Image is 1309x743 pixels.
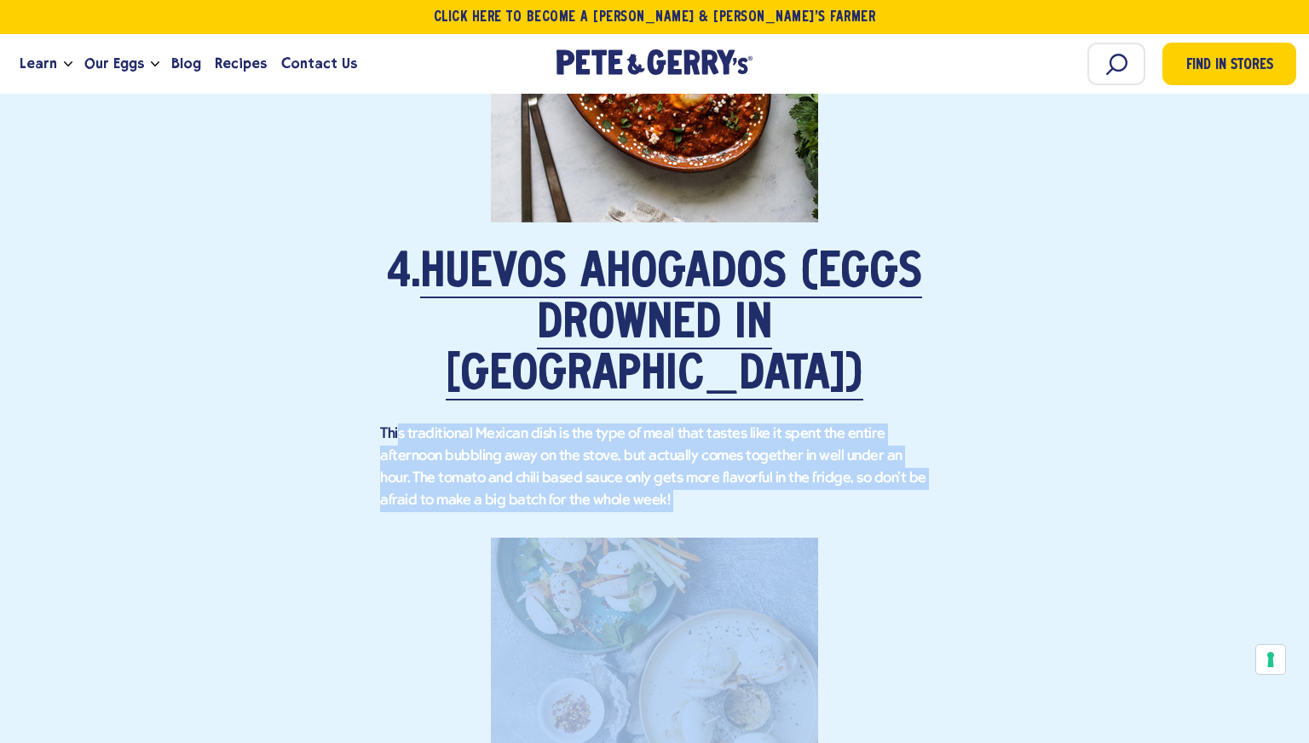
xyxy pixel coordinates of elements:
span: Blog [171,53,201,74]
a: Find in Stores [1162,43,1296,85]
button: Your consent preferences for tracking technologies [1256,645,1285,674]
h2: 4. [380,248,929,401]
a: Blog [164,41,208,87]
span: Our Eggs [84,53,144,74]
a: Huevos Ahogados (Eggs Drowned in [GEOGRAPHIC_DATA]) [420,251,922,400]
button: Open the dropdown menu for Our Eggs [151,61,159,67]
a: Contact Us [274,41,364,87]
a: Recipes [208,41,274,87]
input: Search [1087,43,1145,85]
span: Contact Us [281,53,357,74]
span: Recipes [215,53,267,74]
p: This traditional Mexican dish is the type of meal that tastes like it spent the entire afternoon ... [380,423,929,512]
button: Open the dropdown menu for Learn [64,61,72,67]
a: Learn [13,41,64,87]
span: Learn [20,53,57,74]
a: Our Eggs [78,41,151,87]
span: Find in Stores [1186,55,1273,78]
